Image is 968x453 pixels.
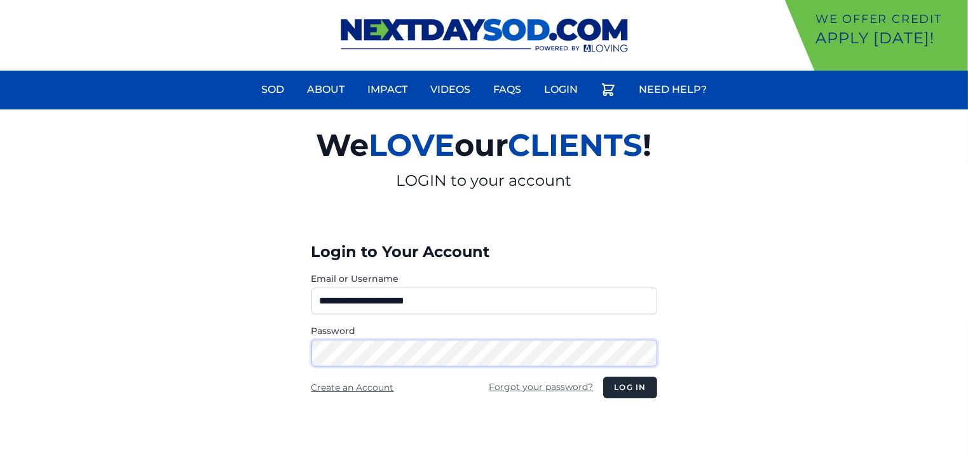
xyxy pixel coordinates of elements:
h3: Login to Your Account [311,242,657,262]
p: We offer Credit [815,10,963,28]
a: Need Help? [631,74,714,105]
a: Impact [360,74,415,105]
button: Log in [603,377,657,398]
a: Login [536,74,585,105]
p: LOGIN to your account [169,171,800,191]
a: Sod [254,74,292,105]
a: Videos [423,74,478,105]
label: Email or Username [311,272,657,285]
a: FAQs [486,74,529,105]
a: Create an Account [311,382,394,393]
a: About [299,74,352,105]
span: CLIENTS [508,127,643,164]
a: Forgot your password? [489,381,593,393]
h2: We our ! [169,120,800,171]
label: Password [311,324,657,337]
span: LOVE [369,127,455,164]
p: Apply [DATE]! [815,28,963,48]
